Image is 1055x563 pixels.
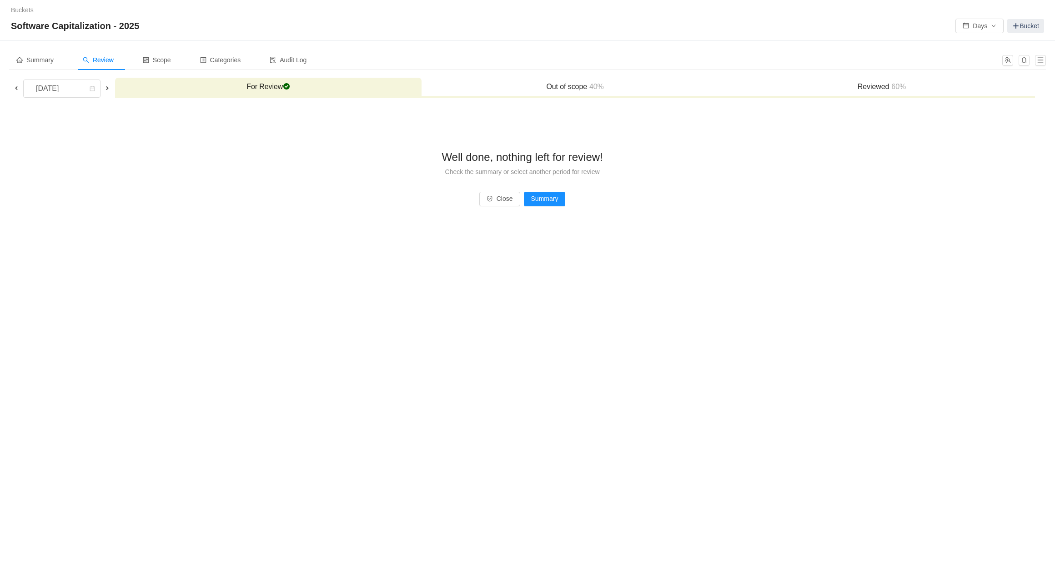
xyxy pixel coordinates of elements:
i: icon: home [16,57,23,63]
span: Audit Log [270,56,306,64]
button: icon: bell [1019,55,1030,66]
button: icon: menu [1035,55,1046,66]
span: 60% [889,83,906,90]
i: icon: calendar [90,86,95,92]
button: Summary [524,192,566,206]
h3: For Review [120,82,417,91]
div: Check the summary or select another period for review [24,167,1020,177]
div: Well done, nothing left for review! [24,147,1020,167]
i: icon: search [83,57,89,63]
button: icon: safetyClose [479,192,520,206]
i: icon: audit [270,57,276,63]
div: [DATE] [29,80,68,97]
h3: Out of scope [426,82,723,91]
span: 40% [587,83,604,90]
button: icon: team [1002,55,1013,66]
i: icon: profile [200,57,206,63]
span: Scope [143,56,171,64]
i: icon: control [143,57,149,63]
a: Bucket [1007,19,1044,33]
span: checked [283,83,290,90]
a: Summary [524,195,566,202]
span: Software Capitalization - 2025 [11,19,145,33]
span: Review [83,56,114,64]
button: icon: calendarDaysicon: down [955,19,1004,33]
span: Summary [16,56,54,64]
h3: Reviewed [733,82,1030,91]
a: Buckets [11,6,34,14]
span: Categories [200,56,241,64]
